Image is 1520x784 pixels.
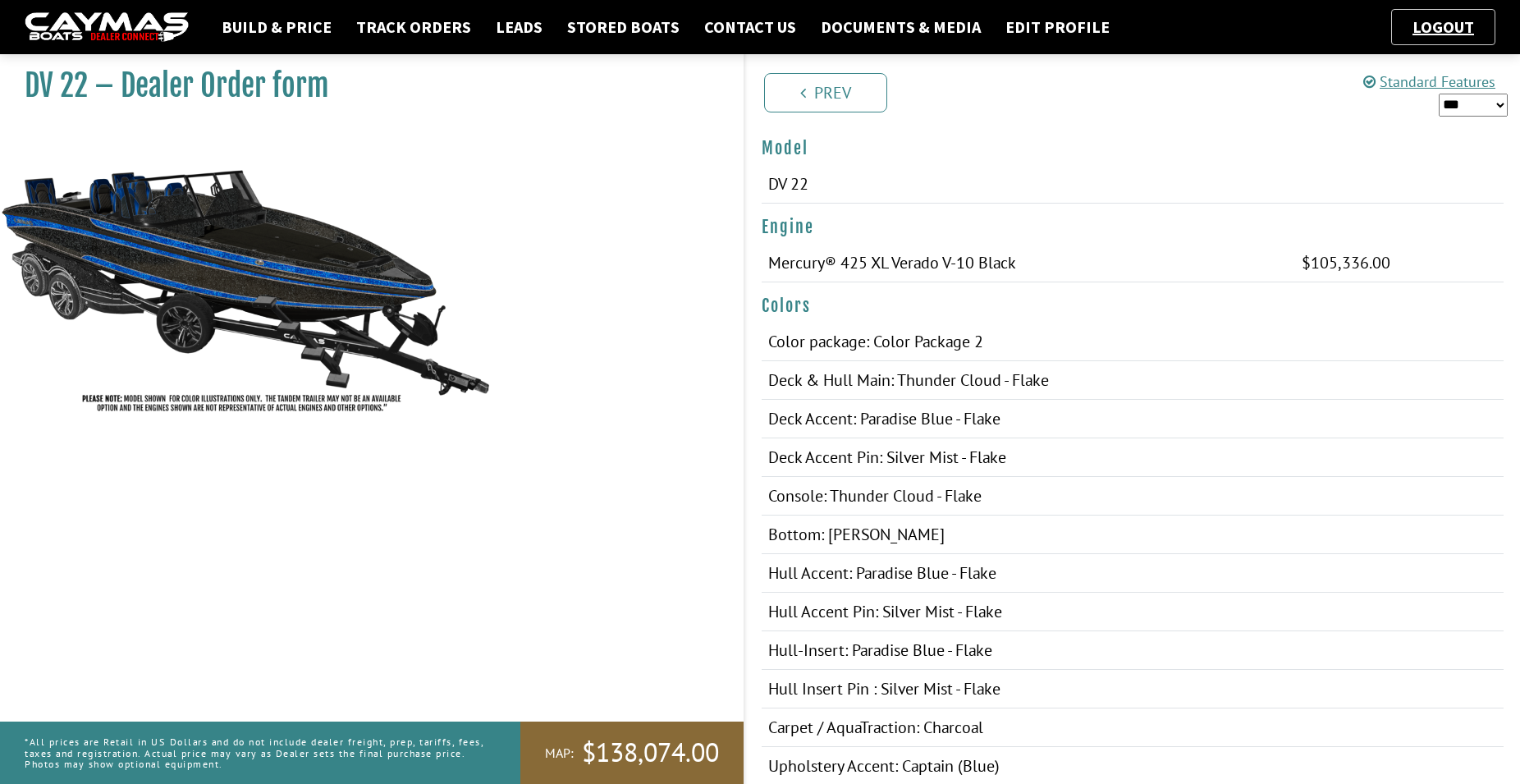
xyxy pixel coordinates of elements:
td: Hull Accent: Paradise Blue - Flake [762,554,1472,593]
ul: Pagination [760,71,1520,112]
td: Console: Thunder Cloud - Flake [762,477,1472,516]
span: MAP: [545,745,574,762]
a: Track Orders [348,16,479,38]
img: caymas-dealer-connect-2ed40d3bc7270c1d8d7ffb4b79bf05adc795679939227970def78ec6f6c03838.gif [25,12,189,43]
td: Color package: Color Package 2 [762,323,1472,361]
span: $105,336.00 [1302,252,1390,273]
td: Deck Accent: Paradise Blue - Flake [762,400,1472,438]
h4: Model [762,138,1504,158]
a: Standard Features [1363,72,1495,91]
a: Leads [488,16,551,38]
span: $138,074.00 [582,736,719,770]
a: Contact Us [696,16,804,38]
a: MAP:$138,074.00 [520,722,744,784]
p: *All prices are Retail in US Dollars and do not include dealer freight, prep, tariffs, fees, taxe... [25,728,483,777]
h4: Colors [762,296,1504,316]
a: Edit Profile [997,16,1118,38]
td: Hull Accent Pin: Silver Mist - Flake [762,593,1472,631]
a: Documents & Media [813,16,989,38]
td: DV 22 [762,165,1357,204]
h1: DV 22 – Dealer Order form [25,67,703,104]
td: Hull-Insert: Paradise Blue - Flake [762,631,1472,670]
td: Mercury® 425 XL Verado V-10 Black [762,244,1295,282]
a: Logout [1404,16,1482,37]
a: Stored Boats [559,16,688,38]
td: Deck Accent Pin: Silver Mist - Flake [762,438,1472,477]
td: Bottom: [PERSON_NAME] [762,516,1472,554]
a: Build & Price [213,16,340,38]
td: Hull Insert Pin : Silver Mist - Flake [762,670,1472,708]
td: Deck & Hull Main: Thunder Cloud - Flake [762,361,1472,400]
h4: Engine [762,217,1504,237]
a: Prev [764,73,887,112]
td: Carpet / AquaTraction: Charcoal [762,708,1472,747]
